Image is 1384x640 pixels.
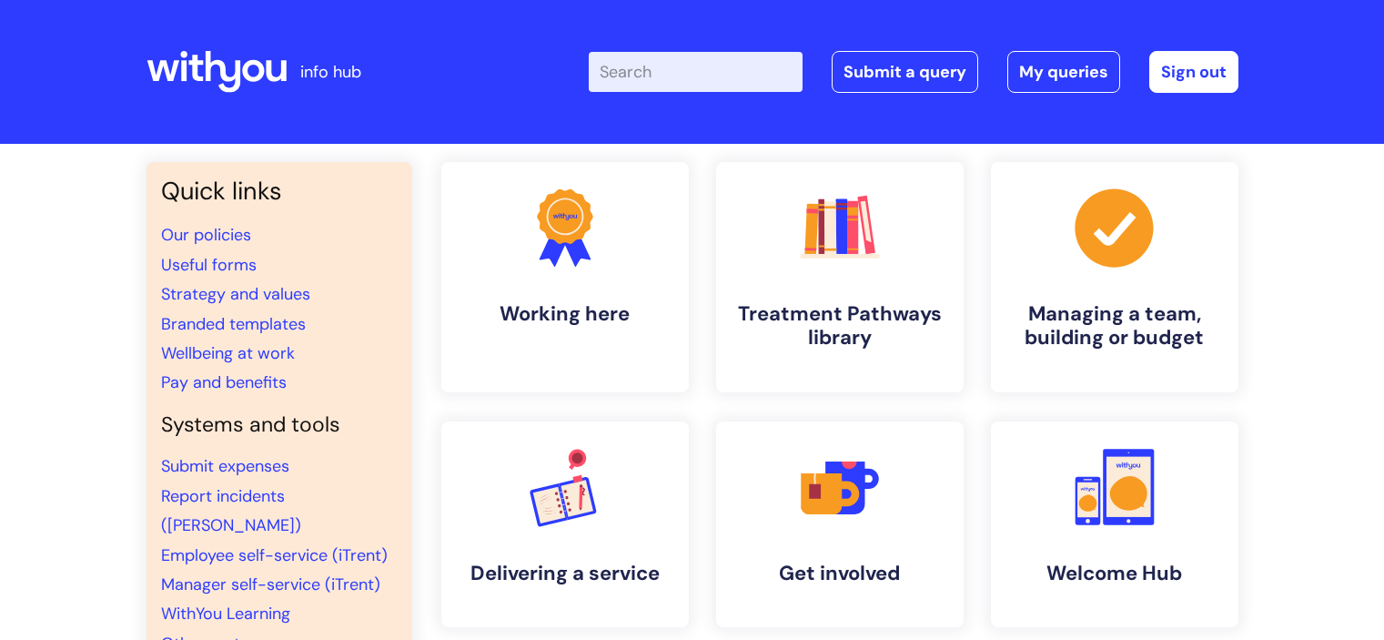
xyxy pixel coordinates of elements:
[991,162,1238,392] a: Managing a team, building or budget
[161,254,257,276] a: Useful forms
[161,485,301,536] a: Report incidents ([PERSON_NAME])
[441,162,689,392] a: Working here
[731,562,949,585] h4: Get involved
[300,57,361,86] p: info hub
[1149,51,1238,93] a: Sign out
[441,422,689,627] a: Delivering a service
[161,283,310,305] a: Strategy and values
[456,302,674,326] h4: Working here
[456,562,674,585] h4: Delivering a service
[589,51,1238,93] div: | -
[161,177,398,206] h3: Quick links
[716,422,964,627] a: Get involved
[589,52,803,92] input: Search
[716,162,964,392] a: Treatment Pathways library
[161,371,287,393] a: Pay and benefits
[161,313,306,335] a: Branded templates
[832,51,978,93] a: Submit a query
[161,412,398,438] h4: Systems and tools
[161,603,290,625] a: WithYou Learning
[161,574,380,595] a: Manager self-service (iTrent)
[731,302,949,350] h4: Treatment Pathways library
[161,455,289,477] a: Submit expenses
[161,224,251,246] a: Our policies
[991,422,1238,627] a: Welcome Hub
[161,544,388,566] a: Employee self-service (iTrent)
[161,342,295,364] a: Wellbeing at work
[1005,562,1224,585] h4: Welcome Hub
[1007,51,1120,93] a: My queries
[1005,302,1224,350] h4: Managing a team, building or budget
